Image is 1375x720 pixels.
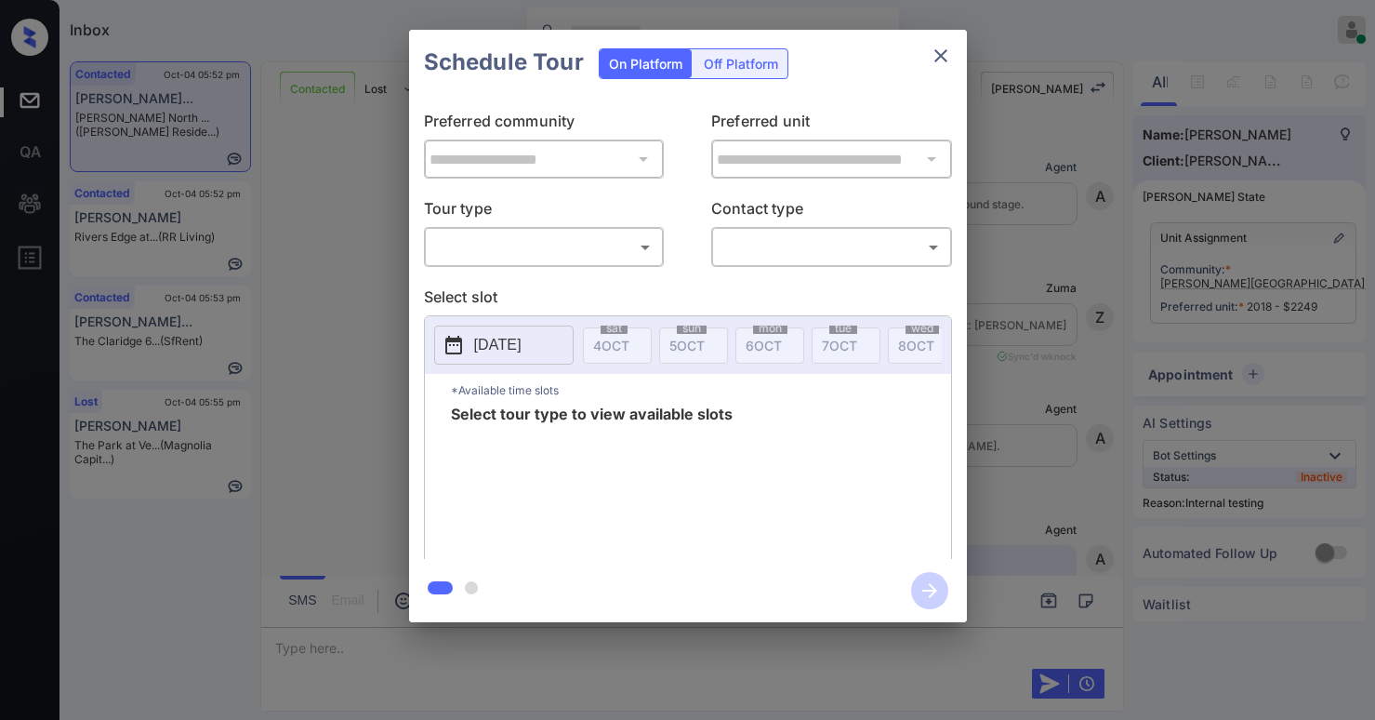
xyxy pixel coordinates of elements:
p: Preferred community [424,110,665,140]
p: Contact type [711,197,952,227]
span: Select tour type to view available slots [451,407,733,555]
div: On Platform [600,49,692,78]
p: [DATE] [474,334,522,356]
p: *Available time slots [451,374,951,407]
p: Tour type [424,197,665,227]
button: [DATE] [434,326,574,365]
h2: Schedule Tour [409,30,599,95]
button: close [922,37,959,74]
p: Preferred unit [711,110,952,140]
p: Select slot [424,286,952,315]
div: Off Platform [694,49,787,78]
